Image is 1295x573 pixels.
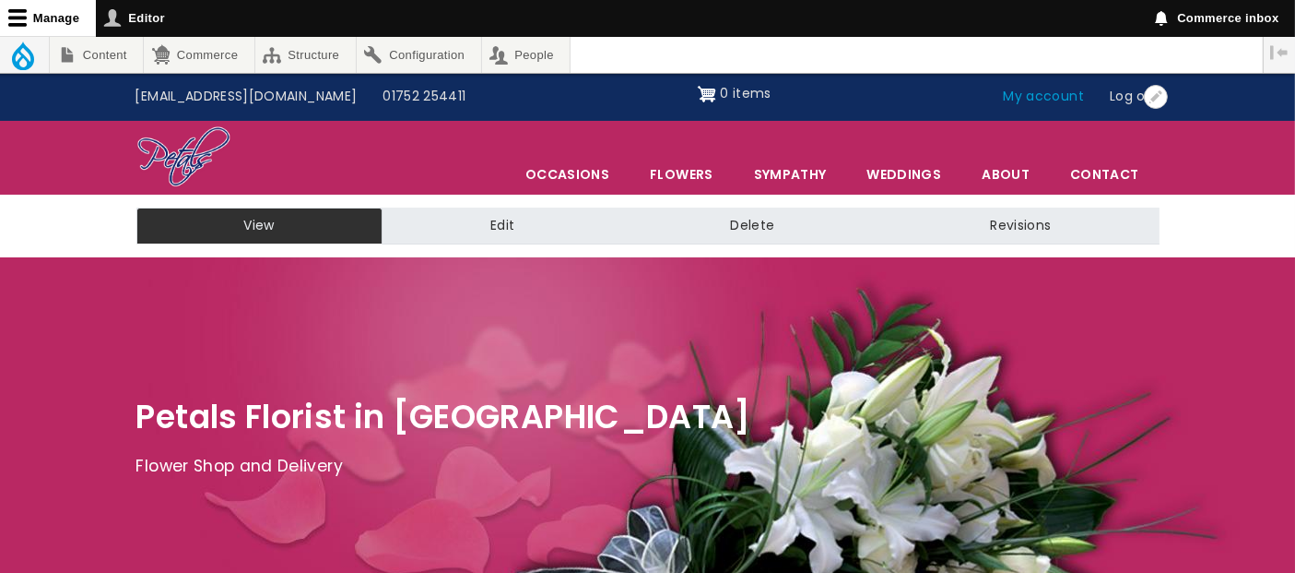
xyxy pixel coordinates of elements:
a: Log out [1097,79,1172,114]
span: Occasions [506,155,629,194]
a: Sympathy [735,155,846,194]
img: Home [136,125,231,190]
a: People [482,37,571,73]
a: Structure [255,37,356,73]
a: Shopping cart 0 items [698,79,771,109]
a: 01752 254411 [370,79,478,114]
a: Commerce [144,37,253,73]
nav: Tabs [123,208,1173,245]
a: [EMAIL_ADDRESS][DOMAIN_NAME] [123,79,371,114]
img: Shopping cart [698,79,716,109]
a: Edit [383,208,622,245]
a: Content [50,37,143,73]
span: Petals Florist in [GEOGRAPHIC_DATA] [136,394,751,439]
span: 0 items [720,84,771,102]
button: Open User account menu configuration options [1144,85,1168,109]
button: Vertical orientation [1264,37,1295,68]
a: My account [991,79,1098,114]
a: View [136,208,383,245]
span: Weddings [847,155,960,194]
a: About [962,155,1049,194]
a: Flowers [630,155,732,194]
a: Configuration [357,37,481,73]
p: Flower Shop and Delivery [136,453,1160,481]
a: Contact [1051,155,1158,194]
a: Delete [622,208,882,245]
a: Revisions [882,208,1159,245]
